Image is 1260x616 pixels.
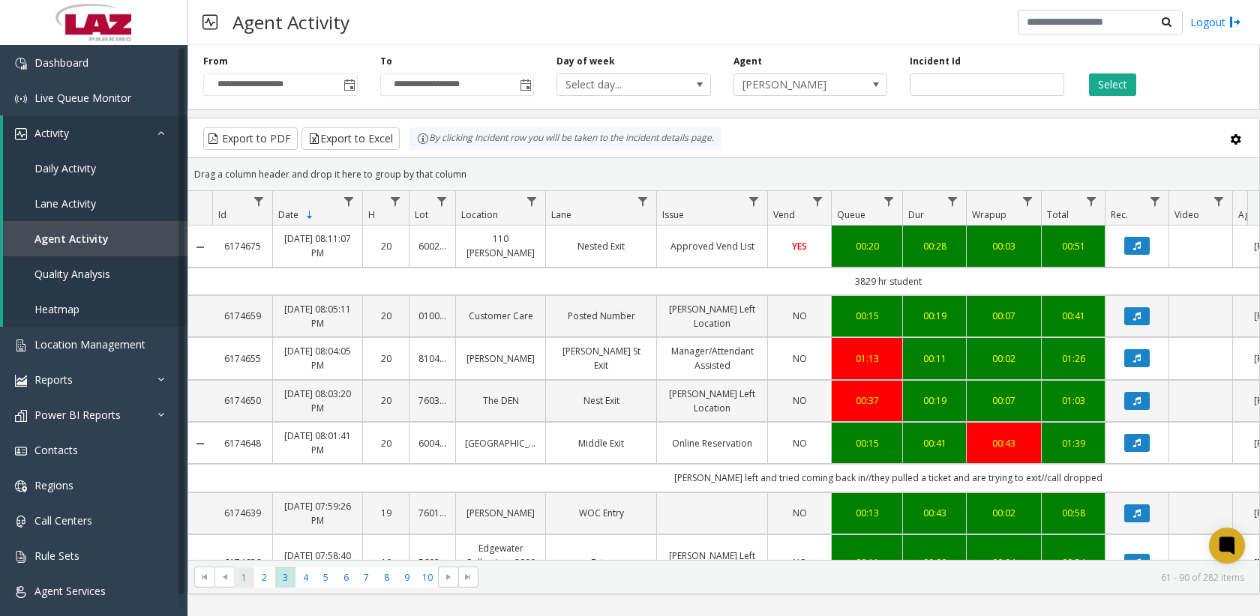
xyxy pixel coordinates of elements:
a: 810436 [418,351,446,366]
a: Middle Exit [555,436,647,450]
a: [GEOGRAPHIC_DATA] [465,436,536,450]
div: 00:20 [841,239,893,253]
span: Page 9 [397,567,417,588]
span: Rec. [1111,208,1128,221]
div: By clicking Incident row you will be taken to the incident details page. [409,127,721,150]
a: Video Filter Menu [1209,191,1229,211]
a: [PERSON_NAME] St Exit [555,344,647,372]
a: Customer Care [465,309,536,323]
span: H [368,208,375,221]
div: 00:28 [912,239,957,253]
a: 00:24 [1051,555,1096,570]
span: Page 4 [295,567,316,588]
span: Daily Activity [34,161,96,175]
img: logout [1229,14,1241,30]
img: 'icon' [15,375,27,387]
div: 00:15 [841,309,893,323]
img: 'icon' [15,410,27,422]
span: Dashboard [34,55,88,70]
img: 'icon' [15,93,27,105]
a: [PERSON_NAME] [465,506,536,520]
span: Page 1 [234,567,254,588]
a: WOC Entry [555,506,647,520]
span: Issue [662,208,684,221]
div: 01:13 [841,351,893,366]
span: Page 10 [418,567,438,588]
span: NO [793,394,807,407]
a: Id Filter Menu [249,191,269,211]
a: [PERSON_NAME] Left Location [666,302,758,330]
span: Agent Activity [34,232,109,246]
a: 6174636 [221,555,263,570]
a: 00:41 [1051,309,1096,323]
a: The DEN [465,393,536,408]
div: 01:26 [1051,351,1096,366]
span: NO [793,309,807,322]
a: Total Filter Menu [1081,191,1102,211]
a: Wrapup Filter Menu [1018,191,1038,211]
span: Power BI Reports [34,408,121,422]
a: 20 [372,393,400,408]
a: 560292 [418,555,446,570]
a: 00:15 [841,436,893,450]
a: 00:11 [912,351,957,366]
span: Go to the next page [438,567,458,588]
a: 20 [372,309,400,323]
a: [PERSON_NAME] Left Location [666,387,758,415]
span: Page 3 [275,567,295,588]
span: Location [461,208,498,221]
img: 'icon' [15,586,27,598]
span: NO [793,352,807,365]
a: Lane Filter Menu [633,191,653,211]
span: Activity [34,126,69,140]
a: 00:51 [1051,239,1096,253]
span: Dur [908,208,924,221]
a: 6174650 [221,393,263,408]
div: 01:39 [1051,436,1096,450]
a: Issue Filter Menu [744,191,764,211]
a: [DATE] 08:05:11 PM [282,302,353,330]
img: 'icon' [15,516,27,528]
a: 760108 [418,506,446,520]
a: H Filter Menu [385,191,406,211]
a: [DATE] 07:59:26 PM [282,499,353,528]
span: NO [793,437,807,450]
label: From [203,55,228,68]
a: [DATE] 08:01:41 PM [282,429,353,457]
a: Quality Analysis [3,256,187,292]
span: Regions [34,478,73,492]
a: 00:07 [976,393,1032,408]
a: Entry [555,555,647,570]
a: Collapse Details [188,241,212,253]
a: NO [777,506,822,520]
span: Go to the last page [462,571,474,583]
span: Toggle popup [340,74,357,95]
a: Agent Activity [3,221,187,256]
div: 00:58 [1051,506,1096,520]
div: 00:41 [912,436,957,450]
span: Sortable [304,209,316,221]
label: Day of week [556,55,615,68]
div: Drag a column header and drop it here to group by that column [188,161,1259,187]
a: Logout [1190,14,1241,30]
a: [DATE] 08:04:05 PM [282,344,353,372]
h3: Agent Activity [225,4,357,40]
span: Page 6 [336,567,356,588]
a: 6174675 [221,239,263,253]
a: Approved Vend List [666,239,758,253]
span: YES [792,240,807,253]
span: Video [1174,208,1199,221]
span: Date [278,208,298,221]
span: Go to the last page [458,567,478,588]
div: 00:07 [976,309,1032,323]
a: 00:11 [841,555,893,570]
a: 110 [PERSON_NAME] [465,232,536,260]
button: Select [1089,73,1136,96]
div: 00:19 [912,309,957,323]
div: 00:04 [976,555,1032,570]
img: 'icon' [15,128,27,140]
a: 00:13 [841,506,893,520]
span: NO [793,507,807,519]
